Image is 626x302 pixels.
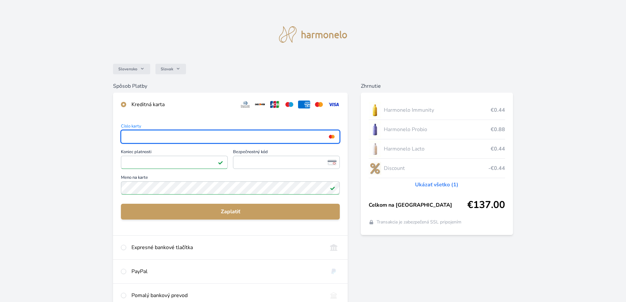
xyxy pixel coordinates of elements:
[377,219,461,225] span: Transakcia je zabezpečená SSL pripojením
[126,208,335,216] span: Zaplatiť
[131,291,322,299] div: Pomalý bankový prevod
[369,201,467,209] span: Celkom na [GEOGRAPHIC_DATA]
[236,158,337,167] iframe: Iframe pre bezpečnostný kód
[415,181,458,189] a: Ukázať všetko (1)
[330,185,335,191] img: Pole je platné
[467,199,505,211] span: €137.00
[121,204,340,220] button: Zaplatiť
[113,82,348,90] h6: Spôsob Platby
[369,160,381,176] img: discount-lo.png
[269,101,281,108] img: jcb.svg
[361,82,513,90] h6: Zhrnutie
[384,145,491,153] span: Harmonelo Lacto
[131,244,322,251] div: Expresné bankové tlačítka
[131,267,322,275] div: PayPal
[328,101,340,108] img: visa.svg
[491,145,505,153] span: €0.44
[233,150,340,156] span: Bezpečnostný kód
[121,181,340,195] input: Meno na kartePole je platné
[327,134,336,140] img: mc
[313,101,325,108] img: mc.svg
[328,244,340,251] img: onlineBanking_SK.svg
[283,101,295,108] img: maestro.svg
[369,121,381,138] img: CLEAN_PROBIO_se_stinem_x-lo.jpg
[384,164,488,172] span: Discount
[155,64,186,74] button: Slovak
[239,101,251,108] img: diners.svg
[118,66,137,72] span: Slovensko
[298,101,310,108] img: amex.svg
[369,141,381,157] img: CLEAN_LACTO_se_stinem_x-hi-lo.jpg
[369,102,381,118] img: IMMUNITY_se_stinem_x-lo.jpg
[113,64,150,74] button: Slovensko
[218,160,223,165] img: Pole je platné
[384,106,491,114] span: Harmonelo Immunity
[121,150,228,156] span: Koniec platnosti
[121,175,340,181] span: Meno na karte
[254,101,266,108] img: discover.svg
[491,126,505,133] span: €0.88
[328,291,340,299] img: bankTransfer_IBAN.svg
[131,101,234,108] div: Kreditná karta
[124,132,337,141] iframe: Iframe pre číslo karty
[491,106,505,114] span: €0.44
[384,126,491,133] span: Harmonelo Probio
[488,164,505,172] span: -€0.44
[124,158,225,167] iframe: Iframe pre deň vypršania platnosti
[121,124,340,130] span: Číslo karty
[279,26,347,43] img: logo.svg
[161,66,173,72] span: Slovak
[328,267,340,275] img: paypal.svg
